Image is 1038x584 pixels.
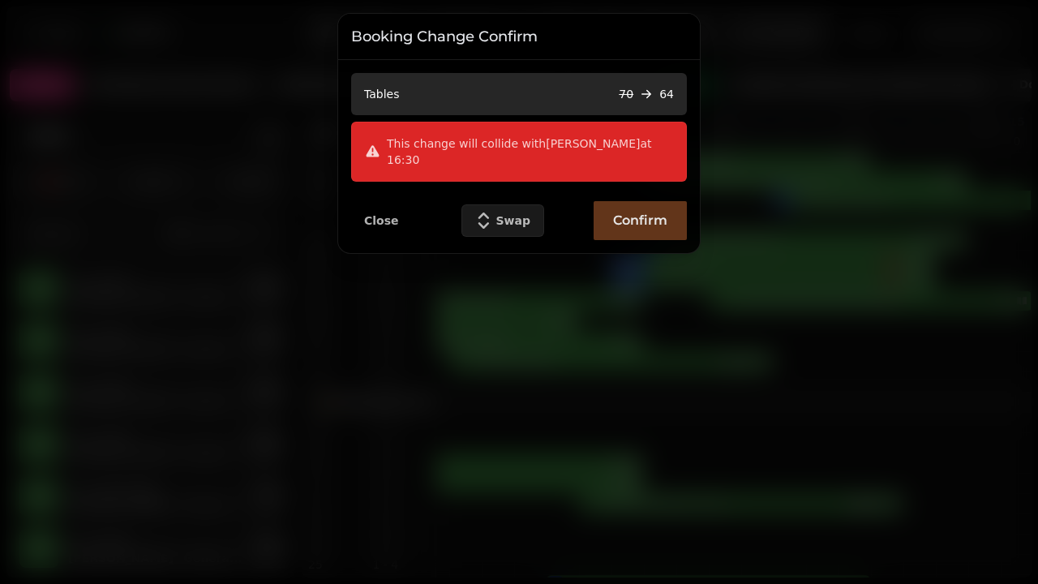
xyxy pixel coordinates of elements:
span: Confirm [613,214,667,227]
button: Confirm [594,201,687,240]
button: Close [351,210,412,231]
p: 64 [659,86,674,102]
h3: Booking Change Confirm [351,27,687,46]
p: 70 [619,86,633,102]
span: Swap [496,215,531,226]
p: This change will collide with [PERSON_NAME] at 16:30 [387,135,673,168]
button: Swap [461,204,545,237]
p: Tables [364,86,400,102]
span: Close [364,215,399,226]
